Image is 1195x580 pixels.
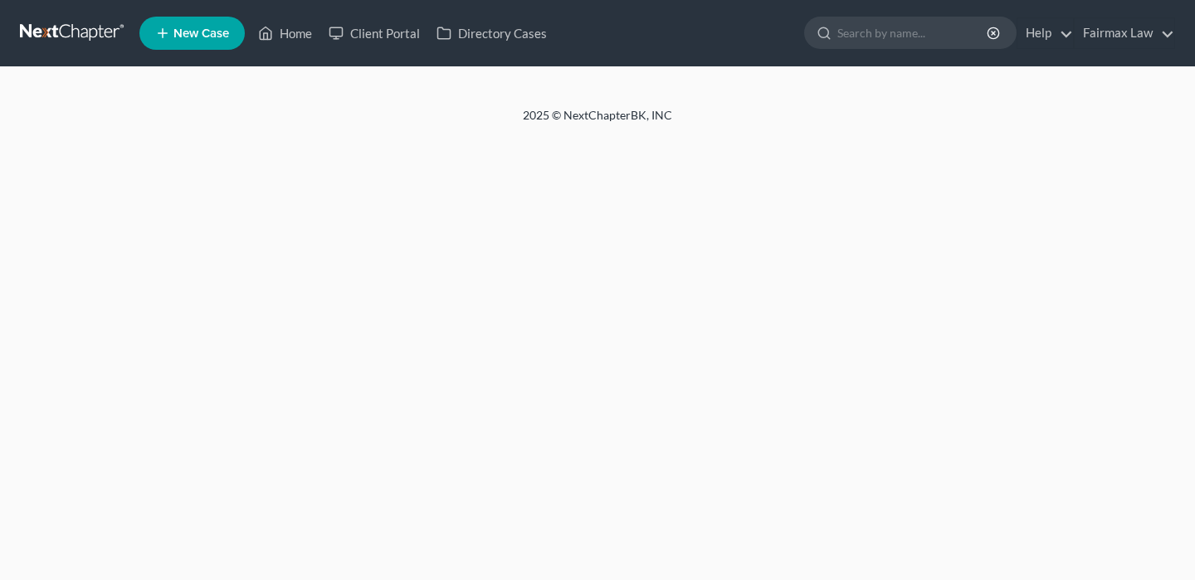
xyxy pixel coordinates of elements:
input: Search by name... [837,17,989,48]
a: Help [1017,18,1073,48]
div: 2025 © NextChapterBK, INC [124,107,1071,137]
a: Fairmax Law [1075,18,1174,48]
a: Home [250,18,320,48]
span: New Case [173,27,229,40]
a: Client Portal [320,18,428,48]
a: Directory Cases [428,18,555,48]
